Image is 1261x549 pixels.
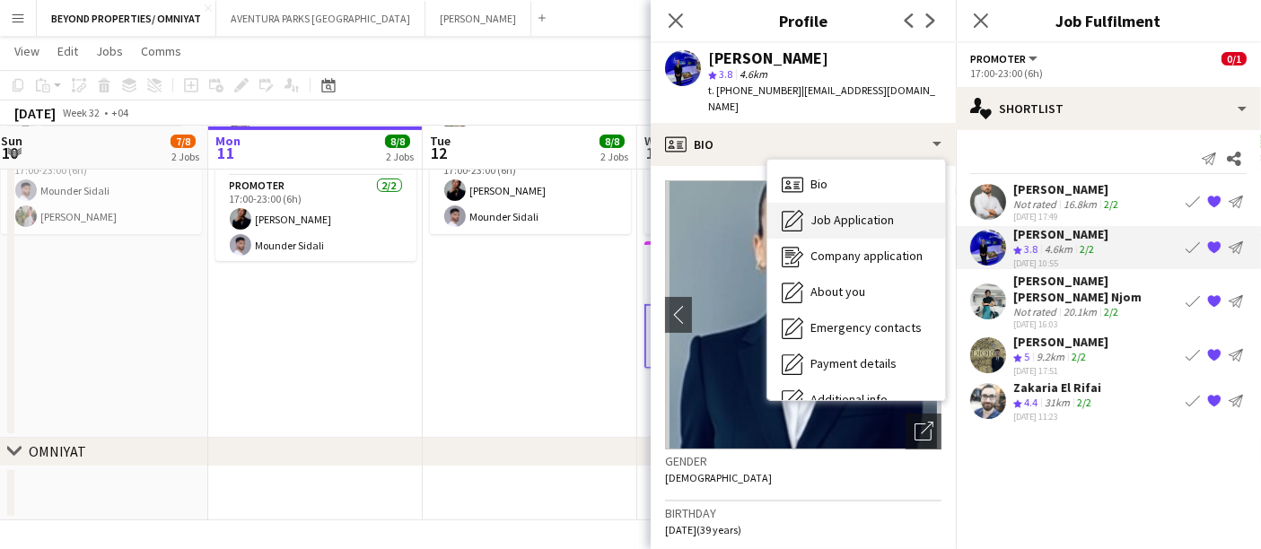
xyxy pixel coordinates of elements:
[665,471,772,484] span: [DEMOGRAPHIC_DATA]
[708,83,801,97] span: t. [PHONE_NUMBER]
[425,1,531,36] button: [PERSON_NAME]
[171,150,199,163] div: 2 Jobs
[644,304,845,369] app-card-role: Promoter113A0/117:00-23:00 (6h)
[708,50,828,66] div: [PERSON_NAME]
[14,43,39,59] span: View
[1060,197,1100,211] div: 16.8km
[736,67,771,81] span: 4.6km
[1,147,202,234] app-card-role: Promoter2/217:00-23:00 (6h)Mounder Sidali[PERSON_NAME]
[767,239,945,274] div: Company application
[970,52,1026,65] span: Promoter
[385,135,410,148] span: 8/8
[956,87,1261,130] div: Shortlist
[767,382,945,418] div: Additional info
[215,133,241,149] span: Mon
[1013,379,1101,396] div: Zakaria El Rifai
[1013,226,1108,242] div: [PERSON_NAME]
[1013,364,1108,376] div: [DATE] 17:51
[57,43,78,59] span: Edit
[651,123,956,166] div: Bio
[215,176,416,263] app-card-role: Promoter2/217:00-23:00 (6h)[PERSON_NAME]Mounder Sidali
[1013,305,1060,318] div: Not rated
[427,143,451,163] span: 12
[213,143,241,163] span: 11
[642,143,668,163] span: 13
[1024,396,1038,409] span: 4.4
[600,150,628,163] div: 2 Jobs
[1013,411,1101,423] div: [DATE] 11:23
[1041,242,1076,257] div: 4.6km
[1,133,22,149] span: Sun
[906,414,941,449] div: Open photos pop-in
[665,505,941,521] h3: Birthday
[767,274,945,310] div: About you
[7,39,47,63] a: View
[810,355,897,371] span: Payment details
[651,9,956,32] h3: Profile
[96,43,123,59] span: Jobs
[970,52,1040,65] button: Promoter
[1080,242,1094,256] app-skills-label: 2/2
[1077,396,1091,409] app-skills-label: 2/2
[1033,350,1068,365] div: 9.2km
[89,39,130,63] a: Jobs
[1104,305,1118,318] app-skills-label: 2/2
[810,283,865,300] span: About you
[767,310,945,346] div: Emergency contacts
[810,248,923,264] span: Company application
[767,203,945,239] div: Job Application
[810,212,894,228] span: Job Application
[386,150,414,163] div: 2 Jobs
[600,135,625,148] span: 8/8
[1024,242,1038,256] span: 3.8
[171,135,196,148] span: 7/8
[1013,318,1178,330] div: [DATE] 16:03
[216,1,425,36] button: AVENTURA PARKS [GEOGRAPHIC_DATA]
[644,147,845,234] app-card-role: Promoter2/217:00-23:00 (6h)[PERSON_NAME]Mounder Sidali
[1072,350,1086,363] app-skills-label: 2/2
[970,66,1247,80] div: 17:00-23:00 (6h)
[1060,305,1100,318] div: 20.1km
[767,346,945,382] div: Payment details
[37,1,216,36] button: BEYOND PROPERTIES/ OMNIYAT
[767,167,945,203] div: Bio
[50,39,85,63] a: Edit
[1013,181,1122,197] div: [PERSON_NAME]
[810,391,888,407] span: Additional info
[1013,257,1108,269] div: [DATE] 10:55
[1013,197,1060,211] div: Not rated
[665,180,941,449] img: Crew avatar or photo
[29,442,86,460] div: OMNIYAT
[810,319,922,335] span: Emergency contacts
[14,104,56,122] div: [DATE]
[1024,350,1029,363] span: 5
[644,133,668,149] span: Wed
[956,9,1261,32] h3: Job Fulfilment
[1222,52,1247,65] span: 0/1
[665,453,941,469] h3: Gender
[134,39,188,63] a: Comms
[1104,197,1118,211] app-skills-label: 2/2
[111,106,128,119] div: +04
[1041,396,1073,411] div: 31km
[644,267,845,283] h3: Real Estate Mall Activation
[59,106,104,119] span: Week 32
[1013,211,1122,222] div: [DATE] 17:49
[430,147,631,234] app-card-role: Promoter2/217:00-23:00 (6h)[PERSON_NAME]Mounder Sidali
[1013,273,1178,305] div: [PERSON_NAME] [PERSON_NAME] Njom
[810,176,828,192] span: Bio
[719,67,732,81] span: 3.8
[708,83,935,113] span: | [EMAIL_ADDRESS][DOMAIN_NAME]
[1013,334,1108,350] div: [PERSON_NAME]
[644,241,845,369] app-job-card: 17:00-23:00 (6h)0/1Real Estate Mall Activation Nakheel Mall1 RolePromoter113A0/117:00-23:00 (6h)
[141,43,181,59] span: Comms
[665,523,741,536] span: [DATE] (39 years)
[430,133,451,149] span: Tue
